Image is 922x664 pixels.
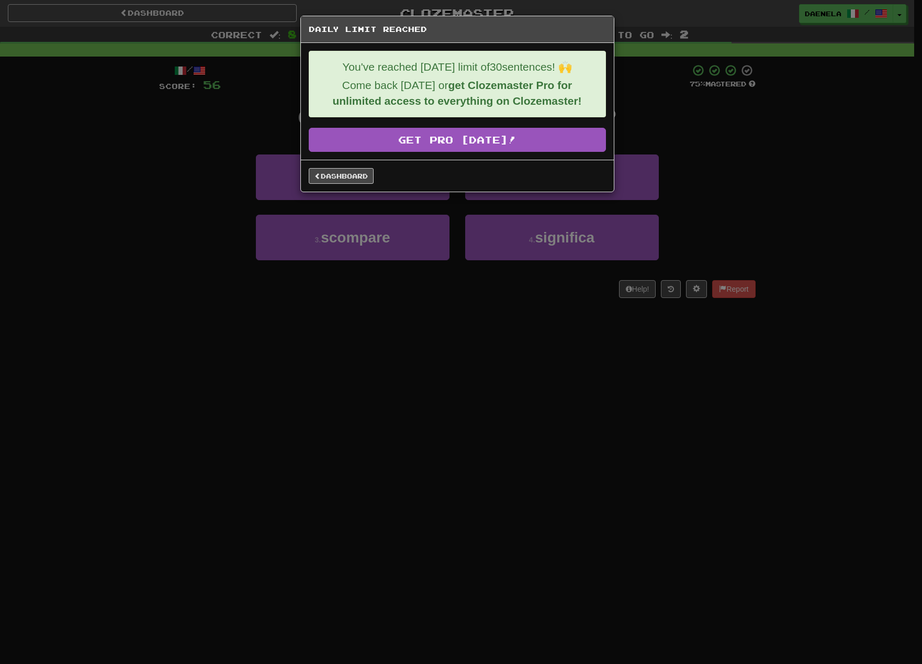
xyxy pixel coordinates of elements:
[309,168,374,184] a: Dashboard
[317,78,598,109] p: Come back [DATE] or
[332,79,581,107] strong: get Clozemaster Pro for unlimited access to everything on Clozemaster!
[309,128,606,152] a: Get Pro [DATE]!
[317,59,598,75] p: You've reached [DATE] limit of 30 sentences! 🙌
[309,24,606,35] h5: Daily Limit Reached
